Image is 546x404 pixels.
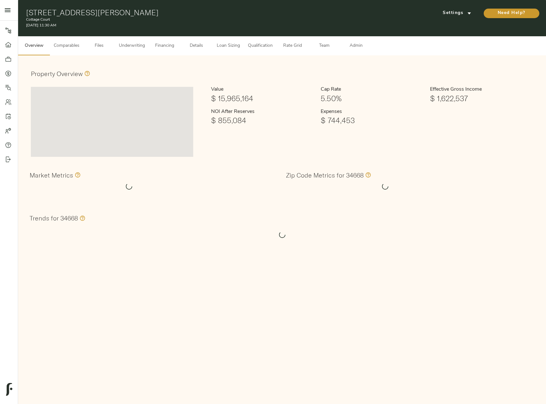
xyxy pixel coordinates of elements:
[216,42,240,50] span: Loan Sizing
[73,171,81,179] svg: Values in this section comprise all zip codes within the market
[364,171,371,179] svg: Values in this section only include information specific to the 34668 zip code
[30,171,73,179] h3: Market Metrics
[54,42,79,50] span: Comparables
[344,42,368,50] span: Admin
[321,94,425,103] h1: 5.50%
[440,9,474,17] span: Settings
[211,86,316,94] h6: Value
[286,171,364,179] h3: Zip Code Metrics for 34668
[248,42,273,50] span: Qualification
[484,9,539,18] button: Need Help?
[321,108,425,116] h6: Expenses
[184,42,208,50] span: Details
[430,94,535,103] h1: $ 1,622,537
[321,116,425,125] h1: $ 744,453
[280,42,304,50] span: Rate Grid
[211,94,316,103] h1: $ 15,965,164
[22,42,46,50] span: Overview
[321,86,425,94] h6: Cap Rate
[30,214,78,222] h3: Trends for 34668
[119,42,145,50] span: Underwriting
[211,116,316,125] h1: $ 855,084
[430,86,535,94] h6: Effective Gross Income
[490,9,533,17] span: Need Help?
[312,42,336,50] span: Team
[26,8,367,17] h1: [STREET_ADDRESS][PERSON_NAME]
[26,17,367,23] p: Cottage Court
[87,42,111,50] span: Files
[26,23,367,28] p: [DATE] 11:30 AM
[433,8,481,18] button: Settings
[153,42,177,50] span: Financing
[211,108,316,116] h6: NOI After Reserves
[31,70,83,77] h3: Property Overview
